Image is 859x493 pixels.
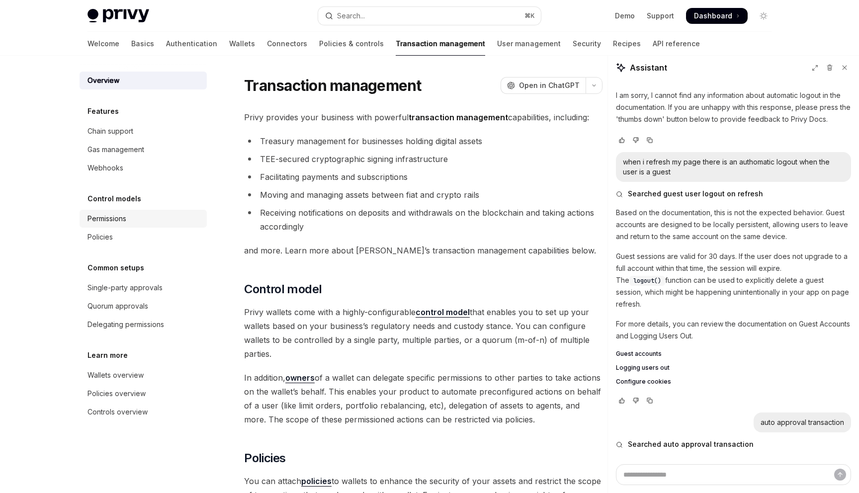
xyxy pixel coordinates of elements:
[628,439,754,449] span: Searched auto approval transaction
[244,305,602,361] span: Privy wallets come with a highly-configurable that enables you to set up your wallets based on yo...
[80,210,207,228] a: Permissions
[616,250,851,310] p: Guest sessions are valid for 30 days. If the user does not upgrade to a full account within that ...
[80,385,207,403] a: Policies overview
[644,396,656,406] button: Copy chat response
[628,189,763,199] span: Searched guest user logout on refresh
[501,77,586,94] button: Open in ChatGPT
[80,141,207,159] a: Gas management
[319,32,384,56] a: Policies & controls
[616,464,851,485] textarea: Ask a question...
[244,188,602,202] li: Moving and managing assets between fiat and crypto rails
[87,9,149,23] img: light logo
[87,231,113,243] div: Policies
[244,152,602,166] li: TEE-secured cryptographic signing infrastructure
[623,157,844,177] div: when i refresh my page there is an authomatic logout when the user is a guest
[244,450,285,466] span: Policies
[616,89,851,125] p: I am sorry, I cannot find any information about automatic logout in the documentation. If you are...
[497,32,561,56] a: User management
[573,32,601,56] a: Security
[87,75,119,86] div: Overview
[87,406,148,418] div: Controls overview
[267,32,307,56] a: Connectors
[80,403,207,421] a: Controls overview
[615,11,635,21] a: Demo
[616,207,851,243] p: Based on the documentation, this is not the expected behavior. Guest accounts are designed to be ...
[87,193,141,205] h5: Control models
[244,77,422,94] h1: Transaction management
[616,135,628,145] button: Vote that response was good
[244,281,322,297] span: Control model
[166,32,217,56] a: Authentication
[416,307,470,318] a: control model
[616,350,851,358] a: Guest accounts
[613,32,641,56] a: Recipes
[87,105,119,117] h5: Features
[647,11,674,21] a: Support
[834,469,846,481] button: Send message
[616,189,851,199] button: Searched guest user logout on refresh
[87,162,123,174] div: Webhooks
[318,7,541,25] button: Open search
[756,8,772,24] button: Toggle dark mode
[87,300,148,312] div: Quorum approvals
[616,378,671,386] span: Configure cookies
[87,388,146,400] div: Policies overview
[87,262,144,274] h5: Common setups
[616,439,851,449] button: Searched auto approval transaction
[630,62,667,74] span: Assistant
[80,72,207,89] a: Overview
[244,244,602,257] span: and more. Learn more about [PERSON_NAME]’s transaction management capabilities below.
[87,144,144,156] div: Gas management
[616,364,670,372] span: Logging users out
[80,366,207,384] a: Wallets overview
[285,373,315,383] a: owners
[416,307,470,317] strong: control model
[616,456,851,482] div: Generating..
[244,110,602,124] span: Privy provides your business with powerful capabilities, including:
[616,378,851,386] a: Configure cookies
[694,11,732,21] span: Dashboard
[87,32,119,56] a: Welcome
[396,32,485,56] a: Transaction management
[630,396,642,406] button: Vote that response was not good
[653,32,700,56] a: API reference
[630,135,642,145] button: Vote that response was not good
[80,297,207,315] a: Quorum approvals
[337,10,365,22] div: Search...
[761,417,844,427] div: auto approval transaction
[616,350,662,358] span: Guest accounts
[80,159,207,177] a: Webhooks
[87,213,126,225] div: Permissions
[616,396,628,406] button: Vote that response was good
[80,228,207,246] a: Policies
[244,206,602,234] li: Receiving notifications on deposits and withdrawals on the blockchain and taking actions accordingly
[87,282,163,294] div: Single-party approvals
[244,134,602,148] li: Treasury management for businesses holding digital assets
[633,277,661,285] span: logout()
[244,371,602,426] span: In addition, of a wallet can delegate specific permissions to other parties to take actions on th...
[686,8,748,24] a: Dashboard
[244,170,602,184] li: Facilitating payments and subscriptions
[616,364,851,372] a: Logging users out
[80,122,207,140] a: Chain support
[616,318,851,342] p: For more details, you can review the documentation on Guest Accounts and Logging Users Out.
[131,32,154,56] a: Basics
[87,349,128,361] h5: Learn more
[409,112,508,122] strong: transaction management
[87,125,133,137] div: Chain support
[87,369,144,381] div: Wallets overview
[87,319,164,330] div: Delegating permissions
[80,279,207,297] a: Single-party approvals
[80,316,207,333] a: Delegating permissions
[644,135,656,145] button: Copy chat response
[519,81,580,90] span: Open in ChatGPT
[524,12,535,20] span: ⌘ K
[229,32,255,56] a: Wallets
